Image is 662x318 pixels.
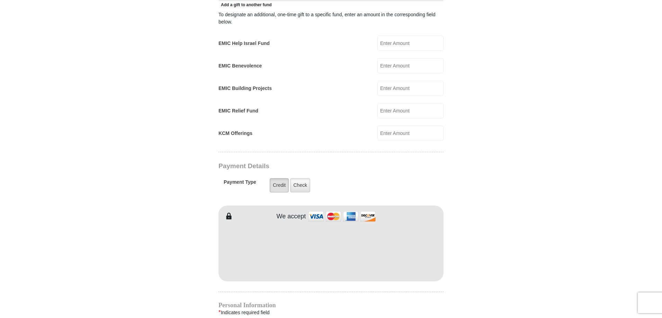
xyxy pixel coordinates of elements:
label: EMIC Help Israel Fund [218,40,270,47]
label: Check [290,178,310,192]
h4: We accept [277,213,306,220]
input: Enter Amount [377,36,444,51]
label: EMIC Relief Fund [218,107,258,115]
label: Credit [270,178,289,192]
div: Indicates required field [218,308,444,317]
img: credit cards accepted [307,209,377,224]
input: Enter Amount [377,103,444,118]
label: EMIC Benevolence [218,62,262,70]
input: Enter Amount [377,58,444,73]
h4: Personal Information [218,302,444,308]
label: EMIC Building Projects [218,85,272,92]
div: To designate an additional, one-time gift to a specific fund, enter an amount in the correspondin... [218,11,444,26]
label: KCM Offerings [218,130,252,137]
h3: Payment Details [218,162,395,170]
span: Add a gift to another fund [218,2,272,7]
input: Enter Amount [377,81,444,96]
h5: Payment Type [224,179,256,189]
input: Enter Amount [377,126,444,141]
